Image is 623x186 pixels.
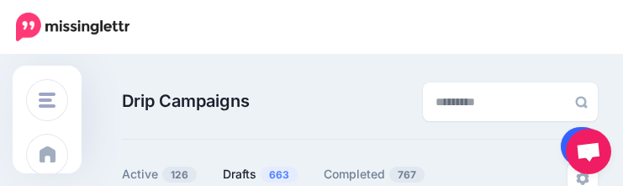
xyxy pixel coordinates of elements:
[162,167,197,183] span: 126
[324,164,425,184] a: Completed767
[122,164,198,184] a: Active126
[223,164,298,184] a: Drafts663
[39,93,55,108] img: menu.png
[575,96,588,109] img: search-grey-6.png
[16,13,129,41] img: Missinglettr
[122,92,250,111] span: Drip Campaigns
[261,167,298,183] span: 663
[566,129,611,174] a: Aprire la chat
[576,172,589,185] img: settings-grey.png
